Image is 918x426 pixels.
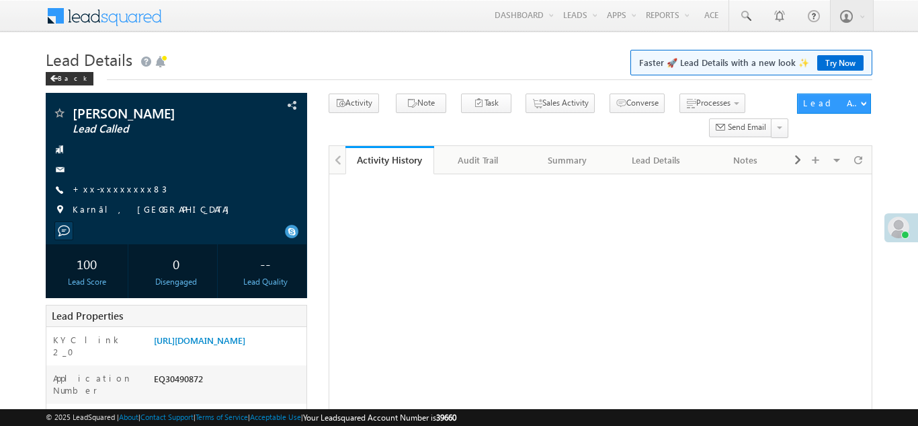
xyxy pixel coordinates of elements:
span: Lead Called [73,122,234,136]
button: Note [396,94,446,113]
span: Lead Details [46,48,132,70]
a: Audit Trail [434,146,523,174]
a: Contact Support [140,413,194,421]
span: Your Leadsquared Account Number is [303,413,456,423]
button: Sales Activity [526,94,595,113]
a: Terms of Service [196,413,248,421]
div: Disengaged [138,276,214,288]
div: 100 [49,251,124,276]
label: KYC link 2_0 [53,334,140,358]
label: Application Number [53,372,140,396]
a: Acceptable Use [250,413,301,421]
button: Processes [679,94,745,113]
span: Processes [696,98,731,108]
div: Lead Details [623,152,689,168]
a: [URL][DOMAIN_NAME] [154,334,245,346]
span: Send Email [728,121,766,133]
div: Lead Quality [228,276,303,288]
span: 39660 [436,413,456,423]
span: Karnāl, [GEOGRAPHIC_DATA] [73,203,236,217]
button: Task [461,94,511,113]
div: Notes [712,152,778,168]
div: Summary [534,152,600,168]
div: Audit Trail [445,152,511,168]
div: Back [46,72,93,85]
button: Send Email [709,118,772,138]
a: Back [46,71,100,83]
a: About [119,413,138,421]
div: Lead Actions [803,97,860,109]
button: Lead Actions [797,94,871,114]
div: 0 [138,251,214,276]
button: Converse [610,94,665,113]
span: [PERSON_NAME] [73,106,234,120]
div: Lead Score [49,276,124,288]
a: Lead Details [612,146,701,174]
a: Try Now [817,55,864,71]
div: -- [228,251,303,276]
div: EQ30490872 [151,372,306,391]
span: Faster 🚀 Lead Details with a new look ✨ [639,56,864,69]
a: Summary [524,146,612,174]
div: Activity History [356,153,424,166]
span: Lead Properties [52,309,123,322]
a: +xx-xxxxxxxx83 [73,183,167,194]
a: Notes [701,146,790,174]
span: © 2025 LeadSquared | | | | | [46,411,456,424]
button: Activity [329,94,379,113]
a: Activity History [345,146,434,174]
